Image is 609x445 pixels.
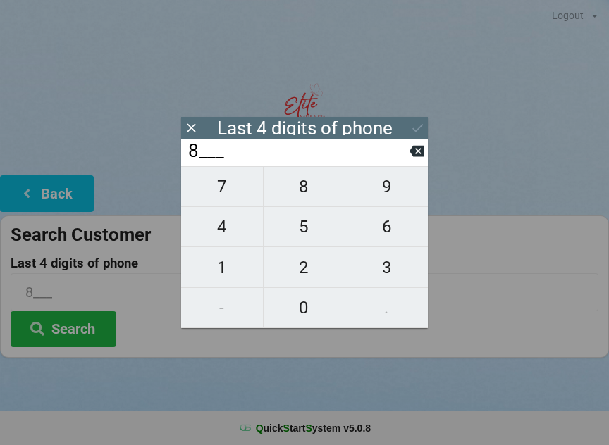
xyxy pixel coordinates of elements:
[345,172,428,201] span: 9
[264,253,345,282] span: 2
[345,207,428,247] button: 6
[181,212,263,242] span: 4
[264,212,345,242] span: 5
[345,253,428,282] span: 3
[181,172,263,201] span: 7
[345,212,428,242] span: 6
[264,172,345,201] span: 8
[217,121,393,135] div: Last 4 digits of phone
[264,166,346,207] button: 8
[345,247,428,287] button: 3
[181,253,263,282] span: 1
[181,166,264,207] button: 7
[181,247,264,287] button: 1
[181,207,264,247] button: 4
[264,247,346,287] button: 2
[345,166,428,207] button: 9
[264,293,345,322] span: 0
[264,288,346,328] button: 0
[264,207,346,247] button: 5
